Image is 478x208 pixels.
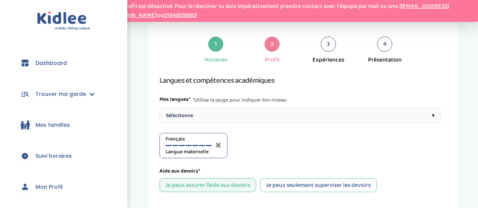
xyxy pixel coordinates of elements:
img: logo.svg [37,11,90,31]
span: Mon Profil [36,183,63,191]
span: Sélectionne [166,112,193,120]
span: Trouver ma garde [36,90,86,98]
span: Langues et compétences académiques [159,74,274,86]
p: Ton profil est désactivé. Pour le réactiver tu dois impérativement prendre contact avec l'équipe ... [111,2,474,20]
div: Expériences [312,55,344,65]
span: ▾ [432,112,435,120]
div: Je peux seulement superviser les devoirs [260,178,377,192]
span: Suivi horaires [36,152,72,160]
label: Aide aux devoirs* [159,167,200,175]
div: Je peux assurer l’aide aux devoirs [159,178,256,192]
a: Suivi horaires [11,142,116,169]
div: Profil [265,55,280,65]
div: 3 [321,37,336,52]
span: Langue maternelle [166,148,212,156]
a: Mes familles [11,111,116,139]
span: *Utilise la jauge pour indiquer ton niveau [193,96,287,105]
div: 1 [208,37,223,52]
div: 2 [265,37,280,52]
span: Français [166,135,212,143]
a: Trouver ma garde [11,80,116,108]
div: Présentation [368,55,402,65]
span: Dashboard [36,59,67,67]
a: 0184801880 [164,11,195,20]
span: Mes familles [36,121,70,129]
label: Mes langues* [159,96,190,105]
a: Mon Profil [11,173,116,200]
a: Dashboard [11,49,116,77]
div: Horaires [205,55,227,65]
div: 4 [377,37,392,52]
